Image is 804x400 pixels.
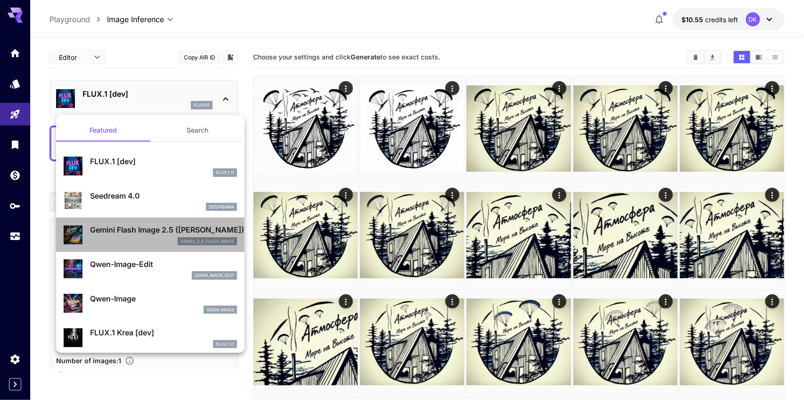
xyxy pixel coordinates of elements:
[206,307,234,313] p: Qwen Image
[64,220,237,249] div: Gemini Flash Image 2.5 ([PERSON_NAME])gemini_2_5_flash_image
[64,289,237,318] div: Qwen-ImageQwen Image
[64,255,237,283] div: Qwen-Image-Editqwen_image_edit
[64,323,237,352] div: FLUX.1 Krea [dev]FLUX.1 D
[90,190,237,201] p: Seedream 4.0
[209,204,234,210] p: seedream4
[195,272,234,279] p: qwen_image_edit
[90,224,237,235] p: Gemini Flash Image 2.5 ([PERSON_NAME])
[64,152,237,181] div: FLUX.1 [dev]FLUX.1 D
[56,119,150,142] button: Featured
[216,341,234,348] p: FLUX.1 D
[216,169,234,176] p: FLUX.1 D
[180,238,234,245] p: gemini_2_5_flash_image
[64,186,237,215] div: Seedream 4.0seedream4
[150,119,245,142] button: Search
[90,293,237,304] p: Qwen-Image
[90,258,237,270] p: Qwen-Image-Edit
[90,156,237,167] p: FLUX.1 [dev]
[90,327,237,338] p: FLUX.1 Krea [dev]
